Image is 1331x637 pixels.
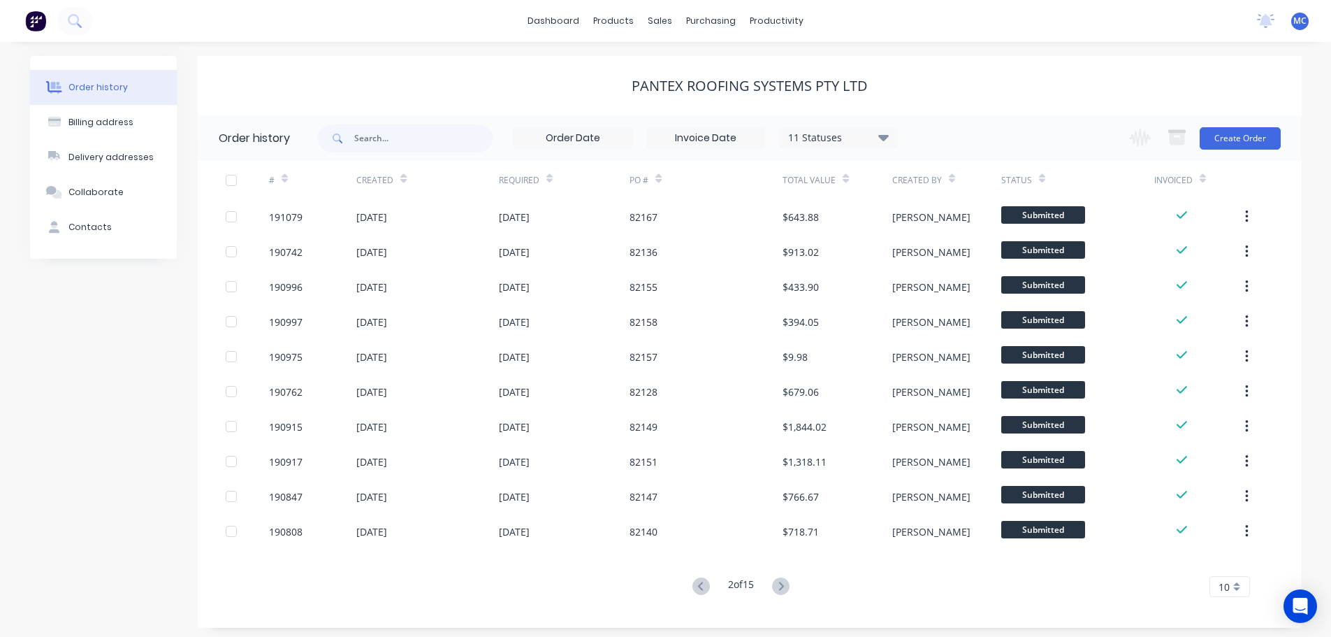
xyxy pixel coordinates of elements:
div: $718.71 [783,524,819,539]
div: [PERSON_NAME] [892,385,970,399]
div: 82149 [630,420,657,434]
div: Created [356,174,393,187]
div: [DATE] [356,385,387,399]
div: 190847 [269,489,303,504]
div: [DATE] [499,315,530,329]
div: 82136 [630,245,657,259]
div: $1,844.02 [783,420,827,434]
div: [DATE] [499,350,530,364]
span: Submitted [1001,381,1085,399]
div: 82151 [630,455,657,469]
div: Delivery addresses [68,151,154,164]
div: [PERSON_NAME] [892,280,970,294]
div: $9.98 [783,350,808,364]
div: [DATE] [499,210,530,224]
div: [DATE] [499,489,530,504]
div: 82157 [630,350,657,364]
button: Billing address [30,105,177,140]
div: 190975 [269,350,303,364]
div: [DATE] [356,280,387,294]
div: Invoiced [1154,161,1242,199]
div: [PERSON_NAME] [892,210,970,224]
span: 10 [1219,580,1230,594]
div: 82158 [630,315,657,329]
div: Created By [892,161,1001,199]
div: Required [499,161,630,199]
span: Submitted [1001,311,1085,329]
img: Factory [25,10,46,31]
div: [DATE] [356,455,387,469]
div: [DATE] [356,210,387,224]
span: Submitted [1001,451,1085,468]
div: $1,318.11 [783,455,827,469]
div: [DATE] [356,420,387,434]
div: productivity [743,10,810,31]
div: Billing address [68,116,133,129]
div: Status [1001,161,1154,199]
div: [PERSON_NAME] [892,245,970,259]
div: 82140 [630,524,657,539]
button: Collaborate [30,175,177,210]
span: Submitted [1001,241,1085,259]
div: 190997 [269,315,303,329]
div: [DATE] [356,350,387,364]
div: $679.06 [783,385,819,399]
div: $913.02 [783,245,819,259]
div: [PERSON_NAME] [892,489,970,504]
div: [DATE] [499,420,530,434]
div: products [586,10,641,31]
div: [DATE] [499,385,530,399]
div: 2 of 15 [728,577,754,597]
div: # [269,174,275,187]
div: 82155 [630,280,657,294]
div: [DATE] [356,489,387,504]
div: [DATE] [356,524,387,539]
div: [PERSON_NAME] [892,420,970,434]
div: Created [356,161,498,199]
div: 190915 [269,420,303,434]
div: 190917 [269,455,303,469]
div: 190742 [269,245,303,259]
span: Submitted [1001,206,1085,224]
div: [DATE] [499,455,530,469]
span: Submitted [1001,276,1085,294]
div: [DATE] [356,245,387,259]
div: # [269,161,356,199]
div: 190808 [269,524,303,539]
div: [DATE] [499,245,530,259]
div: Required [499,174,539,187]
div: Order history [219,130,290,147]
div: Open Intercom Messenger [1283,589,1317,623]
div: 11 Statuses [780,130,897,145]
div: [PERSON_NAME] [892,524,970,539]
div: [DATE] [499,280,530,294]
div: Total Value [783,174,836,187]
button: Contacts [30,210,177,245]
div: 190996 [269,280,303,294]
span: Submitted [1001,521,1085,538]
div: PO # [630,174,648,187]
div: Invoiced [1154,174,1193,187]
button: Order history [30,70,177,105]
div: 191079 [269,210,303,224]
button: Delivery addresses [30,140,177,175]
div: $643.88 [783,210,819,224]
div: Contacts [68,221,112,234]
div: [PERSON_NAME] [892,315,970,329]
div: Collaborate [68,186,124,199]
input: Order Date [514,128,632,149]
div: [DATE] [499,524,530,539]
div: Created By [892,174,942,187]
div: 190762 [269,385,303,399]
div: $766.67 [783,489,819,504]
span: Submitted [1001,416,1085,434]
button: Create Order [1200,127,1281,150]
a: dashboard [521,10,586,31]
div: [DATE] [356,315,387,329]
span: Submitted [1001,346,1085,364]
span: MC [1293,15,1307,27]
div: Order history [68,81,128,94]
input: Invoice Date [647,128,764,149]
input: Search... [354,124,493,152]
div: 82167 [630,210,657,224]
